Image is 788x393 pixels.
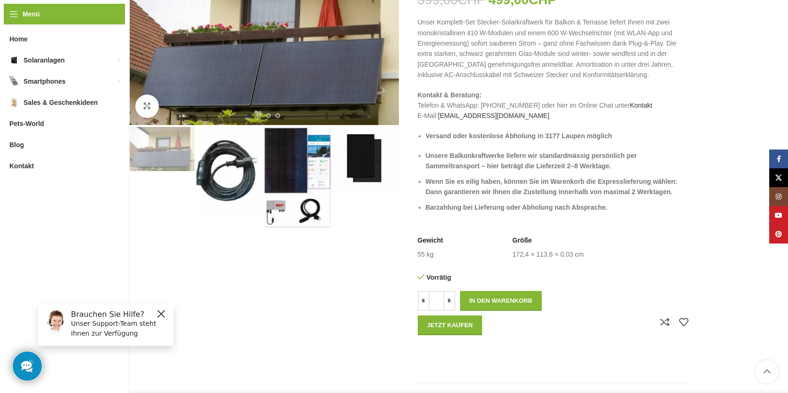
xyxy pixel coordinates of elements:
a: Facebook Social Link [769,149,788,168]
td: 55 kg [418,250,434,259]
strong: Wenn Sie es eilig haben, können Sie im Warenkorb die Expresslieferung wählen: Dann garantieren wi... [426,178,678,196]
a: Scroll to top button [755,360,779,384]
p: Unser Komplett-Set Stecker-Solarkraftwerk für Balkon & Terrasse liefert Ihnen mit zwei monokrista... [418,17,688,80]
img: Smartphones [9,77,19,86]
strong: Unsere Balkonkraftwerke liefern wir standardmässig persönlich per Sammeltransport – hier beträgt ... [426,152,637,170]
span: Gewicht [418,236,443,245]
a: Kontakt [630,102,652,109]
p: Unser Support-Team steht Ihnen zur Verfügung [40,22,137,42]
td: 172,4 × 113,6 × 0,03 cm [513,250,584,259]
a: Instagram Social Link [769,187,788,206]
span: Blog [9,136,24,153]
a: Pinterest Social Link [769,225,788,244]
div: 1 / 4 [127,127,195,171]
img: Balkonkraftwerk 600/810 Watt inkl. Versand – Bild 3 [265,127,331,228]
li: Go to slide 2 [257,113,261,118]
strong: Versand oder kostenlose Abholung in 3177 Laupen möglich [426,132,612,140]
span: Pets-World [9,115,44,132]
span: Home [9,31,28,47]
a: YouTube Social Link [769,206,788,225]
img: Balkonkraftwerk 600/810 Watt inkl. Versand [128,127,195,171]
button: Jetzt kaufen [418,315,483,335]
img: Balkonkraftwerk 600/810 Watt inkl. Versand – Bild 4 [333,127,399,193]
button: In den Warenkorb [460,291,542,311]
span: Größe [513,236,532,245]
span: Smartphones [23,73,65,90]
div: 4 / 4 [332,127,400,193]
a: [EMAIL_ADDRESS][DOMAIN_NAME] [438,112,549,119]
img: Balkonkraftwerk 600/810 Watt inkl. Versand – Bild 2 [196,127,263,215]
img: Customer service [13,13,37,37]
button: Close [125,12,136,23]
span: Solaranlagen [23,52,65,69]
li: Go to slide 4 [275,113,280,118]
h6: Brauchen Sie Hilfe? [40,13,137,22]
span: Menü [23,9,40,19]
span: Sales & Geschenkideen [23,94,98,111]
span: Kontakt [9,157,34,174]
div: 2 / 4 [195,127,264,215]
p: Vorrätig [418,273,548,282]
li: Go to slide 3 [266,113,271,118]
strong: Barzahlung bei Lieferung oder Abholung nach Absprache. [426,204,608,211]
p: Telefon & WhatsApp: [PHONE_NUMBER] oder hier im Online Chat unter E-Mail: [418,90,688,121]
strong: Kontakt & Beratung: [418,91,482,99]
div: 3 / 4 [264,127,332,228]
img: Sales & Geschenkideen [9,98,19,107]
iframe: Sicherer Rahmen für schnelle Bezahlvorgänge [416,340,550,366]
a: X Social Link [769,168,788,187]
li: Go to slide 1 [247,113,252,118]
table: Produktdetails [418,236,688,259]
img: Solaranlagen [9,55,19,65]
input: Produktmenge [429,291,444,311]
